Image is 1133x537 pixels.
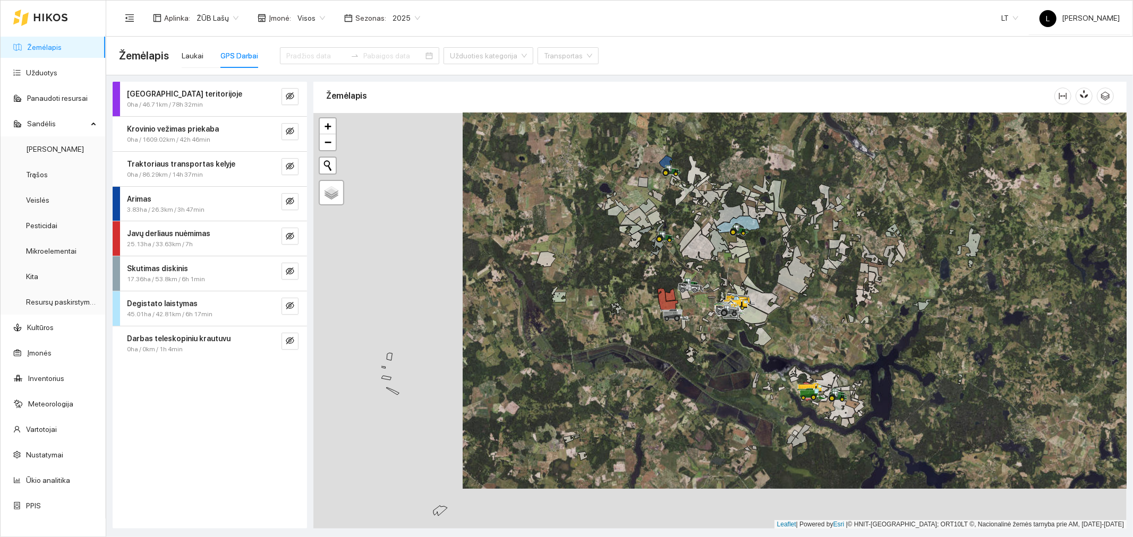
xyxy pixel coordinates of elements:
a: Kita [26,272,38,281]
a: Panaudoti resursai [27,94,88,102]
div: Traktoriaus transportas kelyje0ha / 86.29km / 14h 37mineye-invisible [113,152,307,186]
strong: Krovinio vežimas priekaba [127,125,219,133]
button: eye-invisible [282,298,299,315]
span: shop [258,14,266,22]
input: Pradžios data [286,50,346,62]
span: LT [1001,10,1018,26]
span: ŽŪB Lašų [197,10,238,26]
span: + [325,119,331,133]
div: Skutimas diskinis17.36ha / 53.8km / 6h 1mineye-invisible [113,256,307,291]
button: eye-invisible [282,228,299,245]
span: Sandėlis [27,113,88,134]
span: eye-invisible [286,232,294,242]
span: 0ha / 86.29km / 14h 37min [127,170,203,180]
span: to [351,51,359,60]
a: Leaflet [777,521,796,528]
span: 0ha / 1609.02km / 42h 46min [127,135,210,145]
span: L [1046,10,1050,27]
div: [GEOGRAPHIC_DATA] teritorijoje0ha / 46.71km / 78h 32mineye-invisible [113,82,307,116]
span: eye-invisible [286,197,294,207]
button: eye-invisible [282,88,299,105]
span: Įmonė : [269,12,291,24]
span: 17.36ha / 53.8km / 6h 1min [127,274,205,284]
button: eye-invisible [282,263,299,280]
div: Žemėlapis [326,81,1054,111]
button: menu-fold [119,7,140,29]
strong: Skutimas diskinis [127,264,188,273]
span: − [325,135,331,149]
span: eye-invisible [286,301,294,311]
span: 0ha / 46.71km / 78h 32min [127,100,203,110]
a: Nustatymai [26,451,63,459]
a: Ūkio analitika [26,476,70,484]
a: [PERSON_NAME] [26,145,84,153]
div: Arimas3.83ha / 26.3km / 3h 47mineye-invisible [113,187,307,221]
a: Mikroelementai [26,247,76,255]
a: Meteorologija [28,400,73,408]
a: Užduotys [26,68,57,77]
strong: Degistato laistymas [127,299,198,308]
button: eye-invisible [282,193,299,210]
div: Degistato laistymas45.01ha / 42.81km / 6h 17mineye-invisible [113,291,307,326]
span: Žemėlapis [119,47,169,64]
span: swap-right [351,51,359,60]
span: layout [153,14,161,22]
span: eye-invisible [286,336,294,347]
span: column-width [1055,92,1071,100]
span: calendar [344,14,353,22]
span: Sezonas : [355,12,386,24]
a: Esri [833,521,845,528]
a: Kultūros [27,323,54,332]
span: 3.83ha / 26.3km / 3h 47min [127,205,205,215]
strong: Arimas [127,195,151,203]
span: | [846,521,848,528]
strong: Darbas teleskopiniu krautuvu [127,334,231,343]
a: Įmonės [27,349,52,357]
button: eye-invisible [282,123,299,140]
a: Pesticidai [26,221,57,230]
a: PPIS [26,501,41,510]
button: Initiate a new search [320,158,336,174]
a: Layers [320,181,343,204]
a: Zoom in [320,118,336,134]
div: | Powered by © HNIT-[GEOGRAPHIC_DATA]; ORT10LT ©, Nacionalinė žemės tarnyba prie AM, [DATE]-[DATE] [774,520,1127,529]
a: Resursų paskirstymas [26,298,98,306]
strong: [GEOGRAPHIC_DATA] teritorijoje [127,90,242,98]
a: Vartotojai [26,425,57,434]
strong: Javų derliaus nuėmimas [127,229,210,238]
span: eye-invisible [286,267,294,277]
button: eye-invisible [282,158,299,175]
input: Pabaigos data [363,50,423,62]
span: eye-invisible [286,92,294,102]
a: Trąšos [26,170,48,179]
div: Darbas teleskopiniu krautuvu0ha / 0km / 1h 4mineye-invisible [113,326,307,361]
button: column-width [1054,88,1071,105]
div: Laukai [182,50,203,62]
span: [PERSON_NAME] [1040,14,1120,22]
div: GPS Darbai [220,50,258,62]
span: 25.13ha / 33.63km / 7h [127,239,193,249]
span: eye-invisible [286,127,294,137]
span: eye-invisible [286,162,294,172]
strong: Traktoriaus transportas kelyje [127,160,235,168]
span: Aplinka : [164,12,190,24]
span: 2025 [393,10,420,26]
a: Inventorius [28,374,64,383]
span: Visos [297,10,325,26]
span: menu-fold [125,13,134,23]
a: Zoom out [320,134,336,150]
div: Krovinio vežimas priekaba0ha / 1609.02km / 42h 46mineye-invisible [113,117,307,151]
span: 0ha / 0km / 1h 4min [127,344,183,354]
button: eye-invisible [282,333,299,350]
a: Žemėlapis [27,43,62,51]
a: Veislės [26,196,49,204]
span: 45.01ha / 42.81km / 6h 17min [127,309,212,319]
div: Javų derliaus nuėmimas25.13ha / 33.63km / 7heye-invisible [113,221,307,256]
